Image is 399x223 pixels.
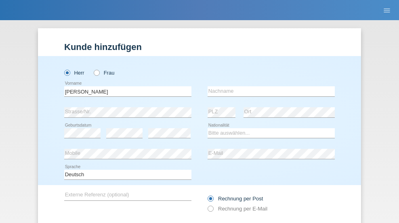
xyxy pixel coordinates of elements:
[208,196,263,202] label: Rechnung per Post
[94,70,114,76] label: Frau
[94,70,99,75] input: Frau
[208,206,267,212] label: Rechnung per E-Mail
[379,8,395,13] a: menu
[208,196,213,206] input: Rechnung per Post
[383,6,391,15] i: menu
[64,42,335,52] h1: Kunde hinzufügen
[208,206,213,216] input: Rechnung per E-Mail
[64,70,69,75] input: Herr
[64,70,84,76] label: Herr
